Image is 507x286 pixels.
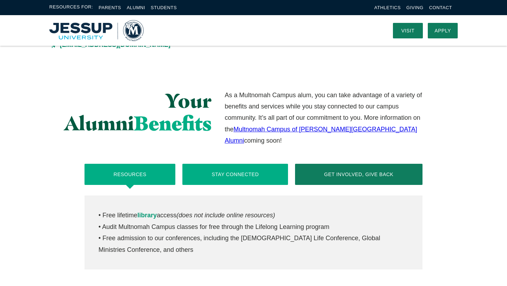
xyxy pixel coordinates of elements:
p: As a Multnomah Campus alum, you can take advantage of a variety of benefits and services while yo... [225,89,422,147]
p: • Free lifetime access • Audit Multnomah Campus classes for free through the Lifelong Learning pr... [99,210,408,255]
a: Home [49,20,144,41]
a: Athletics [374,5,401,10]
button: Resources [84,164,176,185]
button: Get Involved, Give Back [295,164,423,185]
a: library [137,212,157,219]
h2: Your Alumni [49,89,212,135]
button: Stay Connected [182,164,288,185]
img: Multnomah University Logo [49,20,144,41]
a: Multnomah Campus of [PERSON_NAME][GEOGRAPHIC_DATA] Alumni [225,126,417,144]
span: Resources For: [49,4,93,12]
a: Students [151,5,177,10]
a: Giving [406,5,424,10]
a: Parents [99,5,121,10]
span: Benefits [134,111,212,135]
a: Apply [428,23,458,38]
a: Alumni [127,5,145,10]
a: Visit [393,23,423,38]
a: Contact [429,5,452,10]
em: (does not include online resources) [176,212,275,219]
